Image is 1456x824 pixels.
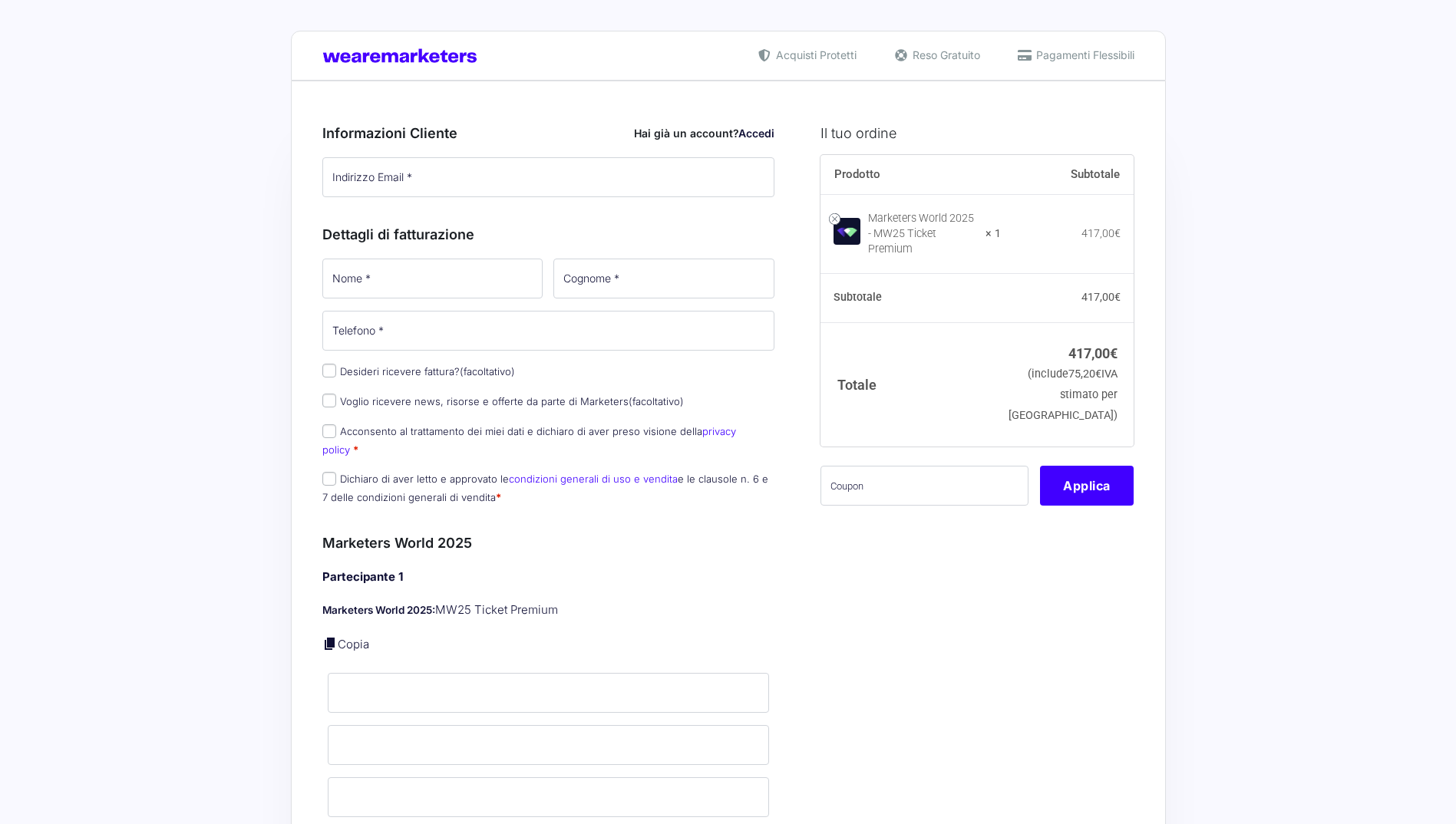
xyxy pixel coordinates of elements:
input: Desideri ricevere fattura?(facoltativo) [322,364,336,377]
strong: Marketers World 2025: [322,604,435,616]
div: Hai già un account? [634,125,774,141]
label: Dichiaro di aver letto e approvato le e le clausole n. 6 e 7 delle condizioni generali di vendita [322,473,768,503]
input: Indirizzo Email * [322,157,775,197]
h3: Il tuo ordine [820,123,1134,143]
th: Totale [820,322,1001,446]
bdi: 417,00 [1081,227,1121,239]
label: Desideri ricevere fattura? [322,365,515,377]
a: Copia i dettagli dell'acquirente [322,636,338,651]
input: Cognome * [553,259,774,298]
th: Prodotto [820,155,1001,195]
input: Acconsento al trattamento dei miei dati e dichiaro di aver preso visione dellaprivacy policy [322,424,336,438]
input: Voglio ricevere news, risorse e offerte da parte di Marketers(facoltativo) [322,394,336,407]
span: Acquisti Protetti [772,47,857,63]
label: Voglio ricevere news, risorse e offerte da parte di Marketers [322,395,684,407]
span: (facoltativo) [460,365,515,377]
img: Marketers World 2025 - MW25 Ticket Premium [834,218,860,245]
h3: Marketers World 2025 [322,532,775,553]
h3: Dettagli di fatturazione [322,224,775,245]
bdi: 417,00 [1068,345,1118,361]
th: Subtotale [820,274,1001,323]
span: € [1110,345,1118,361]
div: Marketers World 2025 - MW25 Ticket Premium [868,211,976,257]
span: € [1095,368,1101,381]
span: 75,20 [1068,368,1101,381]
span: € [1114,291,1121,303]
label: Acconsento al trattamento dei miei dati e dichiaro di aver preso visione della [322,425,736,455]
a: Copia [338,637,369,651]
span: Reso Gratuito [909,47,980,63]
input: Dichiaro di aver letto e approvato lecondizioni generali di uso e venditae le clausole n. 6 e 7 d... [322,472,336,486]
span: (facoltativo) [629,395,684,407]
a: privacy policy [322,425,736,455]
button: Applica [1040,466,1134,506]
span: € [1114,227,1121,239]
input: Coupon [820,466,1028,506]
input: Telefono * [322,311,775,351]
h3: Informazioni Cliente [322,123,775,143]
small: (include IVA stimato per [GEOGRAPHIC_DATA]) [1009,368,1118,422]
a: Accedi [738,127,774,140]
a: condizioni generali di uso e vendita [509,473,678,485]
p: MW25 Ticket Premium [322,602,775,619]
bdi: 417,00 [1081,291,1121,303]
h4: Partecipante 1 [322,569,775,586]
span: Pagamenti Flessibili [1032,47,1134,63]
strong: × 1 [986,226,1001,242]
input: Nome * [322,259,543,298]
th: Subtotale [1001,155,1134,195]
